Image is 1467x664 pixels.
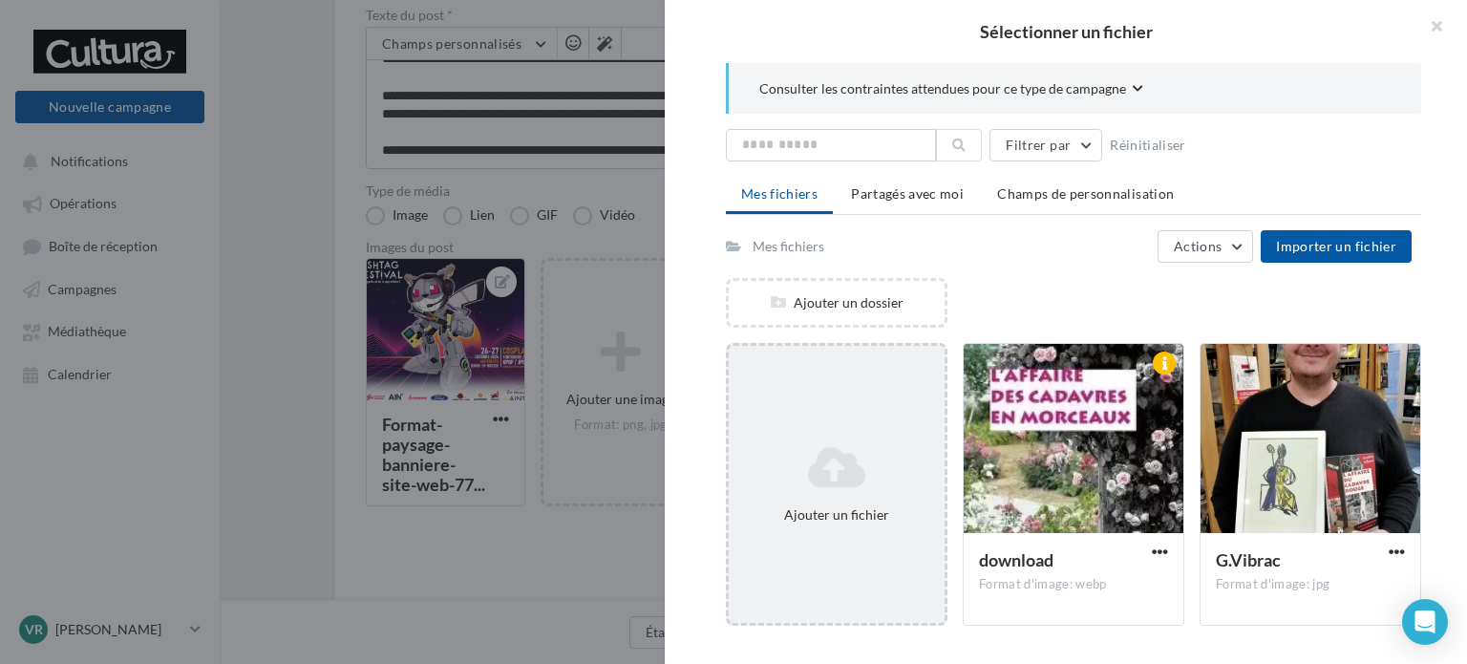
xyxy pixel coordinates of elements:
span: Importer un fichier [1276,238,1396,254]
span: Mes fichiers [741,185,818,202]
button: Importer un fichier [1261,230,1412,263]
span: Partagés avec moi [851,185,964,202]
button: Actions [1158,230,1253,263]
span: G.Vibrac [1216,549,1281,570]
span: download [979,549,1053,570]
span: Champs de personnalisation [997,185,1174,202]
h2: Sélectionner un fichier [695,23,1436,40]
button: Réinitialiser [1102,134,1194,157]
div: Open Intercom Messenger [1402,599,1448,645]
div: Ajouter un fichier [736,505,937,525]
div: Format d'image: webp [979,576,1168,593]
span: Actions [1174,238,1222,254]
button: Consulter les contraintes attendues pour ce type de campagne [759,78,1143,102]
button: Filtrer par [989,129,1102,161]
div: Mes fichiers [753,237,824,256]
div: Format d'image: jpg [1216,576,1405,593]
div: Ajouter un dossier [729,293,945,312]
span: Consulter les contraintes attendues pour ce type de campagne [759,79,1126,98]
